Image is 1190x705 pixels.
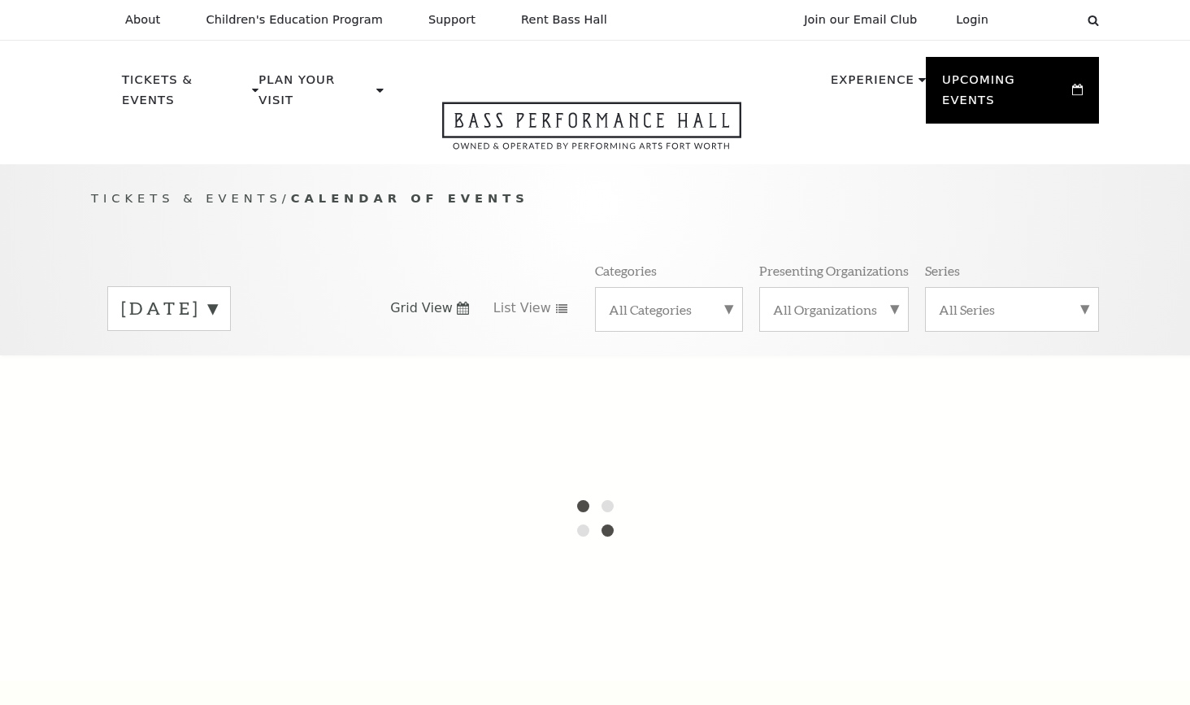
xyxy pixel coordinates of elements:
p: Experience [831,70,914,99]
label: All Series [939,301,1085,318]
label: [DATE] [121,296,217,321]
p: About [125,13,160,27]
p: / [91,189,1099,209]
p: Categories [595,262,657,279]
p: Children's Education Program [206,13,383,27]
span: Tickets & Events [91,191,282,205]
p: Plan Your Visit [258,70,372,120]
select: Select: [1014,12,1072,28]
p: Tickets & Events [122,70,248,120]
p: Support [428,13,476,27]
label: All Organizations [773,301,895,318]
p: Upcoming Events [942,70,1068,120]
p: Series [925,262,960,279]
span: List View [493,299,551,317]
span: Grid View [390,299,453,317]
span: Calendar of Events [291,191,529,205]
p: Rent Bass Hall [521,13,607,27]
label: All Categories [609,301,729,318]
p: Presenting Organizations [759,262,909,279]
